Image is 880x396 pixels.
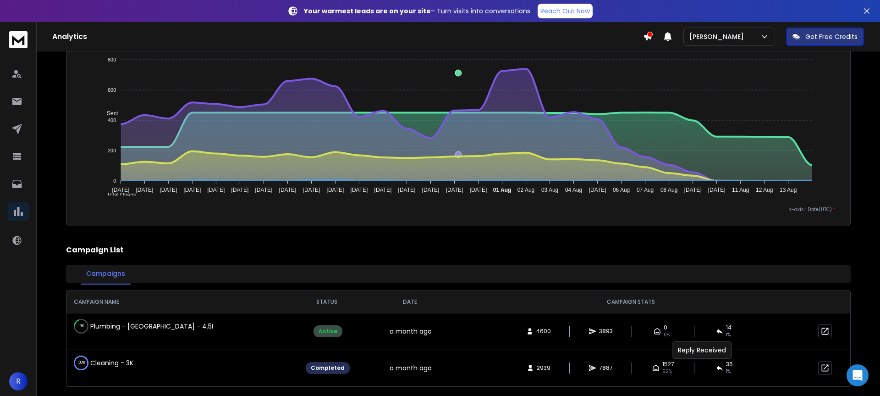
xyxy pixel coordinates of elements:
p: [PERSON_NAME] [689,32,748,41]
tspan: [DATE] [589,187,606,193]
tspan: [DATE] [708,187,726,193]
tspan: 01 Aug [493,187,511,193]
tspan: [DATE] [470,187,487,193]
tspan: [DATE] [231,187,249,193]
span: 0 [664,324,667,331]
span: Total Opens [100,192,136,198]
span: 14 [726,324,731,331]
span: 1 % [726,331,731,339]
span: Sent [100,110,118,117]
tspan: 08 Aug [660,187,677,193]
tspan: 400 [108,117,116,123]
tspan: [DATE] [136,187,154,193]
p: – Turn visits into conversations [304,6,530,16]
th: STATUS [285,291,369,313]
span: 1 % [726,368,731,375]
tspan: 07 Aug [637,187,654,193]
span: 36 [726,361,733,368]
th: CAMPAIGN NAME [66,291,285,313]
span: 2939 [537,364,550,372]
tspan: [DATE] [422,187,440,193]
tspan: 12 Aug [756,187,773,193]
h1: Analytics [52,31,643,42]
button: Get Free Credits [786,28,864,46]
tspan: [DATE] [112,187,130,193]
tspan: [DATE] [446,187,463,193]
tspan: [DATE] [160,187,177,193]
button: Campaigns [81,263,131,284]
tspan: [DATE] [374,187,392,193]
p: x-axis : Date(UTC) [81,206,836,213]
tspan: 03 Aug [541,187,558,193]
span: 4600 [536,328,551,335]
tspan: [DATE] [684,187,702,193]
span: 1527 [662,361,674,368]
tspan: 11 Aug [732,187,749,193]
strong: Your warmest leads are on your site [304,6,431,16]
span: 3893 [599,328,613,335]
div: Completed [306,362,350,374]
tspan: 0 [113,178,116,184]
tspan: 04 Aug [565,187,582,193]
tspan: [DATE] [351,187,368,193]
td: Plumbing - [GEOGRAPHIC_DATA] - 4.5K [66,313,213,339]
span: 7887 [599,364,613,372]
p: Get Free Credits [805,32,858,41]
tspan: [DATE] [398,187,416,193]
tspan: [DATE] [279,187,297,193]
tspan: 02 Aug [517,187,534,193]
img: logo [9,31,27,48]
div: Reply Received [672,341,732,359]
td: a month ago [369,313,451,350]
tspan: [DATE] [327,187,344,193]
td: a month ago [369,350,451,386]
p: Reach Out Now [540,6,590,16]
tspan: 800 [108,57,116,62]
tspan: [DATE] [303,187,320,193]
button: R [9,372,27,390]
tspan: [DATE] [255,187,273,193]
tspan: [DATE] [184,187,201,193]
a: Reach Out Now [538,4,593,18]
span: 0% [664,331,670,339]
p: 100 % [77,358,85,368]
p: 19 % [78,322,84,331]
span: 52 % [662,368,672,375]
td: Cleaning - 3K [66,350,213,376]
th: DATE [369,291,451,313]
tspan: 200 [108,148,116,153]
div: Open Intercom Messenger [847,364,869,386]
div: Active [313,325,342,337]
tspan: 600 [108,87,116,93]
tspan: 13 Aug [780,187,797,193]
h2: Campaign List [66,245,851,256]
th: CAMPAIGN STATS [451,291,811,313]
tspan: 06 Aug [613,187,630,193]
tspan: [DATE] [208,187,225,193]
